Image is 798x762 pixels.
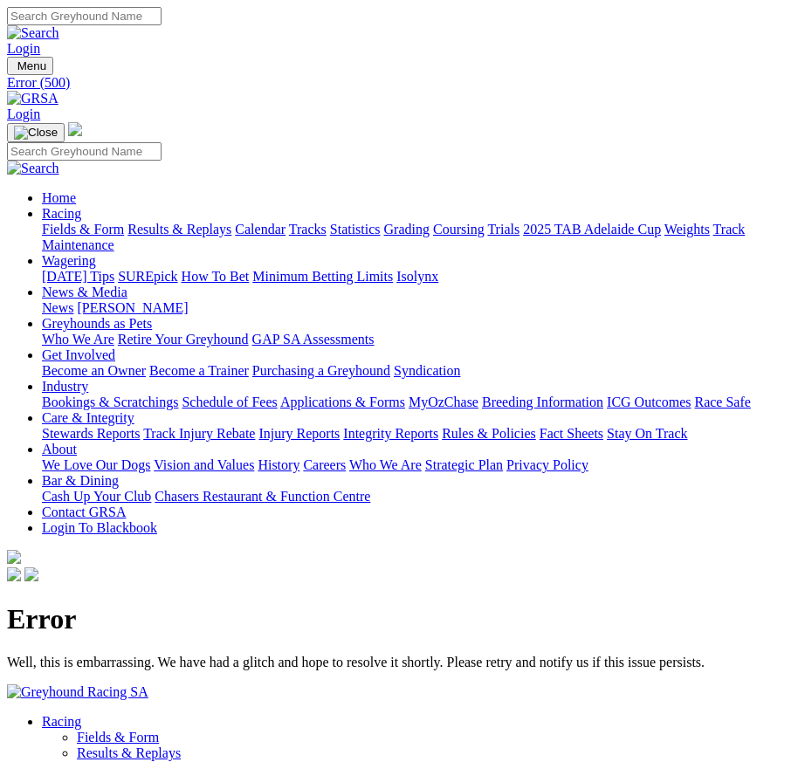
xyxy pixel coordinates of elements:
a: SUREpick [118,269,177,284]
a: Purchasing a Greyhound [252,363,390,378]
a: Care & Integrity [42,410,134,425]
a: Rules & Policies [442,426,536,441]
img: Search [7,25,59,41]
a: Bar & Dining [42,473,119,488]
img: logo-grsa-white.png [68,122,82,136]
div: Industry [42,395,791,410]
a: Fact Sheets [540,426,603,441]
a: Privacy Policy [506,457,588,472]
img: Close [14,126,58,140]
a: Login [7,41,40,56]
a: Login To Blackbook [42,520,157,535]
button: Toggle navigation [7,123,65,142]
a: Bookings & Scratchings [42,395,178,409]
a: Applications & Forms [280,395,405,409]
input: Search [7,7,162,25]
a: Isolynx [396,269,438,284]
a: Industry [42,379,88,394]
a: Statistics [330,222,381,237]
a: About [42,442,77,457]
div: Greyhounds as Pets [42,332,791,347]
a: Schedule of Fees [182,395,277,409]
a: Who We Are [349,457,422,472]
a: Breeding Information [482,395,603,409]
a: Minimum Betting Limits [252,269,393,284]
div: Bar & Dining [42,489,791,505]
img: Search [7,161,59,176]
a: [PERSON_NAME] [77,300,188,315]
a: Results & Replays [77,745,181,760]
a: How To Bet [182,269,250,284]
a: Vision and Values [154,457,254,472]
a: Integrity Reports [343,426,438,441]
a: Cash Up Your Club [42,489,151,504]
a: News [42,300,73,315]
div: Get Involved [42,363,791,379]
a: Racing [42,714,81,729]
a: Careers [303,457,346,472]
a: We Love Our Dogs [42,457,150,472]
a: Become an Owner [42,363,146,378]
h1: Error [7,603,791,635]
div: News & Media [42,300,791,316]
div: Racing [42,222,791,253]
a: History [258,457,299,472]
a: Racing [42,206,81,221]
a: Wagering [42,253,96,268]
a: Stay On Track [607,426,687,441]
img: facebook.svg [7,567,21,581]
a: Home [42,190,76,205]
input: Search [7,142,162,161]
a: Strategic Plan [425,457,503,472]
a: Error (500) [7,75,791,91]
a: Coursing [433,222,485,237]
a: Login [7,106,40,121]
a: Syndication [394,363,460,378]
a: 2025 TAB Adelaide Cup [523,222,661,237]
span: Menu [17,59,46,72]
img: Greyhound Racing SA [7,684,148,700]
a: Become a Trainer [149,363,249,378]
a: Retire Your Greyhound [118,332,249,347]
a: Weights [664,222,710,237]
a: Trials [487,222,519,237]
a: Track Injury Rebate [143,426,255,441]
a: Fields & Form [77,730,159,745]
div: Wagering [42,269,791,285]
div: Care & Integrity [42,426,791,442]
p: Well, this is embarrassing. We have had a glitch and hope to resolve it shortly. Please retry and... [7,655,791,670]
a: Results & Replays [127,222,231,237]
a: Get Involved [42,347,115,362]
a: Stewards Reports [42,426,140,441]
a: Who We Are [42,332,114,347]
a: Tracks [289,222,327,237]
img: GRSA [7,91,58,106]
a: News & Media [42,285,127,299]
img: twitter.svg [24,567,38,581]
a: Injury Reports [258,426,340,441]
div: About [42,457,791,473]
a: GAP SA Assessments [252,332,375,347]
a: Fields & Form [42,222,124,237]
a: Grading [384,222,430,237]
a: Calendar [235,222,285,237]
a: Greyhounds as Pets [42,316,152,331]
a: MyOzChase [409,395,478,409]
img: logo-grsa-white.png [7,550,21,564]
a: [DATE] Tips [42,269,114,284]
a: Track Maintenance [42,222,745,252]
a: ICG Outcomes [607,395,691,409]
a: Race Safe [694,395,750,409]
button: Toggle navigation [7,57,53,75]
a: Chasers Restaurant & Function Centre [155,489,370,504]
a: Contact GRSA [42,505,126,519]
